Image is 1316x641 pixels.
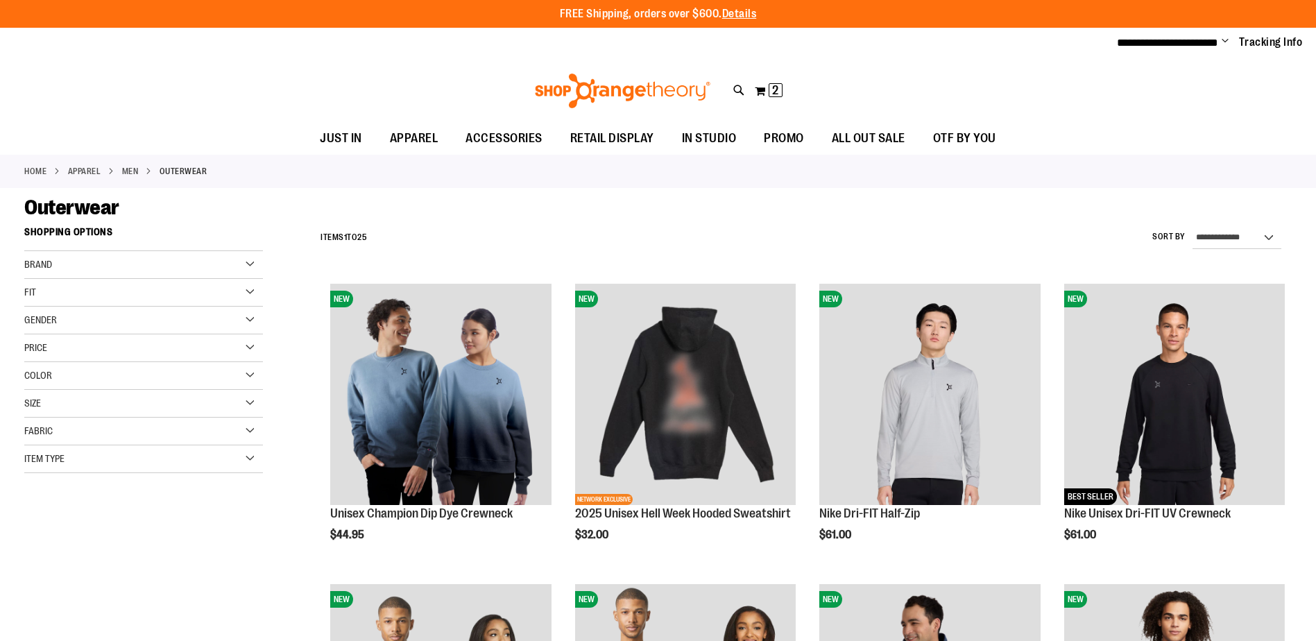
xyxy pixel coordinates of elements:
[68,165,101,178] a: APPAREL
[330,291,353,307] span: NEW
[330,591,353,608] span: NEW
[819,529,853,541] span: $61.00
[575,494,633,505] span: NETWORK EXCLUSIVE
[575,291,598,307] span: NEW
[575,591,598,608] span: NEW
[24,165,46,178] a: Home
[24,398,41,409] span: Size
[772,83,778,97] span: 2
[812,277,1047,576] div: product
[330,284,551,504] img: Unisex Champion Dip Dye Crewneck
[1064,591,1087,608] span: NEW
[122,165,139,178] a: MEN
[575,284,796,504] img: 2025 Hell Week Hooded Sweatshirt
[465,123,542,154] span: ACCESSORIES
[682,123,737,154] span: IN STUDIO
[323,277,558,576] div: product
[575,529,610,541] span: $32.00
[390,123,438,154] span: APPAREL
[321,227,367,248] h2: Items to
[819,291,842,307] span: NEW
[819,284,1040,506] a: Nike Dri-FIT Half-ZipNEW
[1064,529,1098,541] span: $61.00
[330,529,366,541] span: $44.95
[1064,506,1231,520] a: Nike Unisex Dri-FIT UV Crewneck
[575,506,791,520] a: 2025 Unisex Hell Week Hooded Sweatshirt
[330,284,551,506] a: Unisex Champion Dip Dye CrewneckNEW
[24,259,52,270] span: Brand
[24,453,65,464] span: Item Type
[1064,488,1117,505] span: BEST SELLER
[819,284,1040,504] img: Nike Dri-FIT Half-Zip
[1064,291,1087,307] span: NEW
[533,74,712,108] img: Shop Orangetheory
[24,314,57,325] span: Gender
[1152,231,1186,243] label: Sort By
[819,506,920,520] a: Nike Dri-FIT Half-Zip
[344,232,348,242] span: 1
[560,6,757,22] p: FREE Shipping, orders over $600.
[160,165,207,178] strong: Outerwear
[24,220,263,251] strong: Shopping Options
[568,277,803,576] div: product
[1222,35,1229,49] button: Account menu
[933,123,996,154] span: OTF BY YOU
[832,123,905,154] span: ALL OUT SALE
[24,287,36,298] span: Fit
[1064,284,1285,504] img: Nike Unisex Dri-FIT UV Crewneck
[320,123,362,154] span: JUST IN
[764,123,804,154] span: PROMO
[24,370,52,381] span: Color
[357,232,367,242] span: 25
[722,8,757,20] a: Details
[24,342,47,353] span: Price
[819,591,842,608] span: NEW
[24,425,53,436] span: Fabric
[575,284,796,506] a: 2025 Hell Week Hooded SweatshirtNEWNETWORK EXCLUSIVE
[330,506,513,520] a: Unisex Champion Dip Dye Crewneck
[1057,277,1292,576] div: product
[1239,35,1303,50] a: Tracking Info
[1064,284,1285,506] a: Nike Unisex Dri-FIT UV CrewneckNEWBEST SELLER
[570,123,654,154] span: RETAIL DISPLAY
[24,196,119,219] span: Outerwear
